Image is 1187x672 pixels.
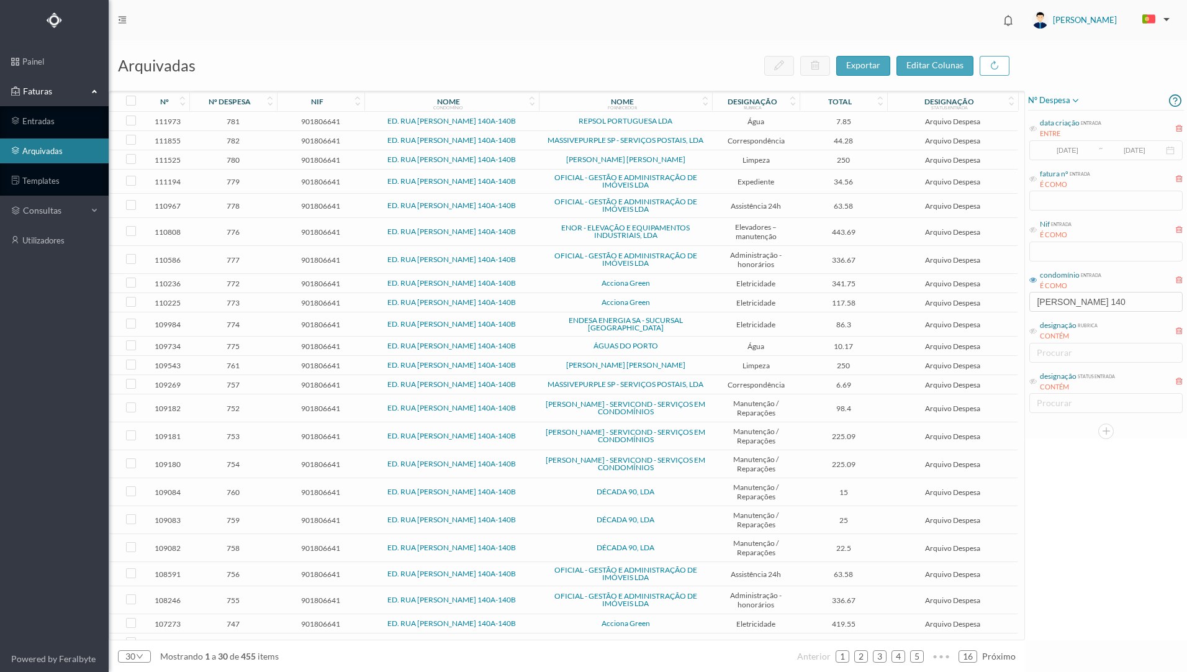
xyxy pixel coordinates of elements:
[192,177,274,186] span: 779
[803,432,884,441] span: 225.09
[597,543,654,552] a: DÉCADA 90, LDA
[890,596,1015,605] span: Arquivo Despesa
[192,638,274,648] span: 748
[280,432,361,441] span: 901806641
[192,320,274,329] span: 774
[1050,219,1072,228] div: entrada
[891,650,905,663] li: 4
[1000,12,1016,29] i: icon: bell
[846,60,880,70] span: exportar
[803,279,884,288] span: 341.75
[387,360,516,370] a: ED. RUA [PERSON_NAME] 140A-140B
[1076,320,1098,329] div: rubrica
[149,488,186,497] span: 109084
[929,647,954,666] li: Avançar 5 Páginas
[280,460,361,469] span: 901806641
[149,638,186,648] span: 107266
[1040,117,1080,129] div: data criação
[602,619,650,628] a: Acciona Green
[149,404,186,413] span: 109182
[387,379,516,389] a: ED. RUA [PERSON_NAME] 140A-140B
[715,619,797,629] span: Eletricidade
[387,431,516,440] a: ED. RUA [PERSON_NAME] 140A-140B
[715,201,797,211] span: Assistência 24h
[803,201,884,211] span: 63.58
[192,298,274,307] span: 773
[149,380,186,389] span: 109269
[1040,331,1098,342] div: CONTÉM
[135,653,143,660] i: icon: down
[280,177,361,186] span: 901806641
[192,155,274,165] span: 780
[149,570,186,579] span: 108591
[797,651,831,661] span: anterior
[387,341,516,350] a: ED. RUA [PERSON_NAME] 140A-140B
[579,116,672,125] a: REPSOL PORTUGUESA LDA
[715,250,797,269] span: Administração - honorários
[280,638,361,648] span: 901806641
[209,97,251,106] div: nº despesa
[280,155,361,165] span: 901806641
[803,619,884,629] span: 419.55
[890,342,1015,351] span: Arquivo Despesa
[890,380,1015,389] span: Arquivo Despesa
[890,227,1015,237] span: Arquivo Despesa
[239,651,258,661] span: 455
[929,647,954,654] span: •••
[715,320,797,329] span: Eletricidade
[910,650,924,663] li: 5
[280,488,361,497] span: 901806641
[1080,270,1101,279] div: entrada
[280,404,361,413] span: 901806641
[192,361,274,370] span: 761
[715,222,797,241] span: Elevadores – manutenção
[192,488,274,497] span: 760
[715,117,797,126] span: Água
[23,204,85,217] span: consultas
[149,117,186,126] span: 111973
[890,320,1015,329] span: Arquivo Despesa
[890,298,1015,307] span: Arquivo Despesa
[854,650,868,663] li: 2
[387,569,516,578] a: ED. RUA [PERSON_NAME] 140A-140B
[192,201,274,211] span: 778
[387,403,516,412] a: ED. RUA [PERSON_NAME] 140A-140B
[280,136,361,145] span: 901806641
[149,255,186,265] span: 110586
[566,155,685,164] a: [PERSON_NAME] [PERSON_NAME]
[149,596,186,605] span: 108246
[149,460,186,469] span: 109180
[1028,93,1080,108] span: nº despesa
[890,543,1015,553] span: Arquivo Despesa
[192,255,274,265] span: 777
[192,460,274,469] span: 754
[387,278,516,288] a: ED. RUA [PERSON_NAME] 140A-140B
[1132,10,1175,30] button: PT
[280,342,361,351] span: 901806641
[311,97,323,106] div: nif
[982,647,1016,666] li: Página Seguinte
[548,379,703,389] a: MASSIVEPURPLE SP - SERVIÇOS POSTAIS, LDA
[569,316,683,332] a: ENDESA ENERGIA SA - SUCURSAL [GEOGRAPHIC_DATA]
[715,136,797,145] span: Correspondência
[192,432,274,441] span: 753
[1040,230,1072,240] div: É COMO
[803,361,884,370] span: 250
[803,543,884,553] span: 22.5
[433,105,463,110] div: condomínio
[192,596,274,605] span: 755
[855,647,867,666] a: 2
[890,488,1015,497] span: Arquivo Despesa
[192,570,274,579] span: 756
[890,619,1015,629] span: Arquivo Despesa
[803,488,884,497] span: 15
[890,136,1015,145] span: Arquivo Despesa
[890,361,1015,370] span: Arquivo Despesa
[890,432,1015,441] span: Arquivo Despesa
[280,117,361,126] span: 901806641
[149,320,186,329] span: 109984
[149,279,186,288] span: 110236
[836,650,849,663] li: 1
[387,227,516,236] a: ED. RUA [PERSON_NAME] 140A-140B
[803,570,884,579] span: 63.58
